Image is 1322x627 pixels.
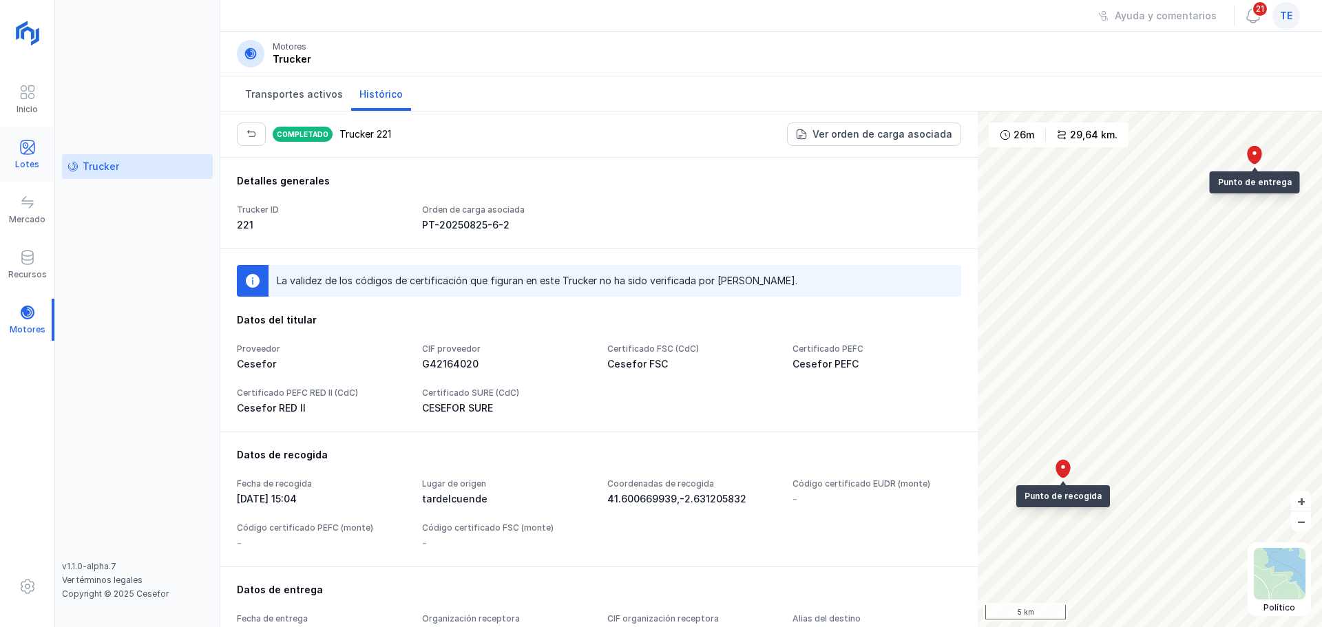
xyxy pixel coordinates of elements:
div: Datos de entrega [237,583,961,597]
div: 26m [1014,128,1034,142]
div: 41.600669939,-2.631205832 [607,492,776,506]
div: Lotes [15,159,39,170]
div: Trucker 221 [339,127,391,141]
div: Recursos [8,269,47,280]
div: Certificado FSC (CdC) [607,343,776,354]
div: Ayuda y comentarios [1115,9,1217,23]
button: + [1291,491,1311,511]
button: – [1291,511,1311,531]
div: Cesefor RED II [237,401,406,415]
span: Transportes activos [245,87,343,101]
div: Trucker [273,52,311,66]
a: Trucker [62,154,213,179]
div: Inicio [17,104,38,115]
div: 29,64 km. [1070,128,1118,142]
div: Trucker ID [237,204,406,215]
div: CIF organización receptora [607,613,776,624]
div: Cesefor PEFC [793,357,961,371]
div: - [237,536,242,550]
span: Histórico [359,87,403,101]
div: Fecha de entrega [237,613,406,624]
div: Certificado SURE (CdC) [422,387,591,398]
div: Trucker [83,160,119,173]
div: Coordenadas de recogida [607,478,776,489]
div: Orden de carga asociada [422,204,591,215]
div: Fecha de recogida [237,478,406,489]
div: Alias del destino [793,613,961,624]
div: G42164020 [422,357,591,371]
span: 21 [1252,1,1268,17]
div: Lugar de origen [422,478,591,489]
button: Ver orden de carga asociada [787,123,961,146]
div: Motores [273,41,306,52]
div: Certificado PEFC RED II (CdC) [237,387,406,398]
img: political.webp [1254,548,1305,599]
div: v1.1.0-alpha.7 [62,561,213,572]
img: logoRight.svg [10,16,45,50]
div: Proveedor [237,343,406,354]
div: Código certificado PEFC (monte) [237,522,406,533]
div: Mercado [9,214,45,225]
div: [DATE] 15:04 [237,492,406,506]
div: CIF proveedor [422,343,591,354]
button: Ayuda y comentarios [1089,4,1226,28]
a: Ver términos legales [62,575,143,585]
div: Certificado PEFC [793,343,961,354]
div: 221 [237,218,406,232]
div: - [793,492,797,506]
a: Histórico [351,76,411,111]
div: tardelcuende [422,492,591,506]
div: Copyright © 2025 Cesefor [62,588,213,599]
div: PT-20250825-6-2 [422,218,591,232]
div: CESEFOR SURE [422,401,591,415]
div: Código certificado EUDR (monte) [793,478,961,489]
div: Político [1254,602,1305,613]
div: Cesefor [237,357,406,371]
div: La validez de los códigos de certificación que figuran en este Trucker no ha sido verificada por ... [277,274,797,288]
div: Detalles generales [237,174,961,188]
div: Ver orden de carga asociada [812,127,952,141]
div: Datos del titular [237,313,961,327]
div: - [422,536,427,550]
div: Datos de recogida [237,448,961,462]
a: Transportes activos [237,76,351,111]
span: te [1280,9,1292,23]
div: Organización receptora [422,613,591,624]
div: Cesefor FSC [607,357,776,371]
div: Completado [271,125,334,143]
div: Código certificado FSC (monte) [422,522,591,533]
